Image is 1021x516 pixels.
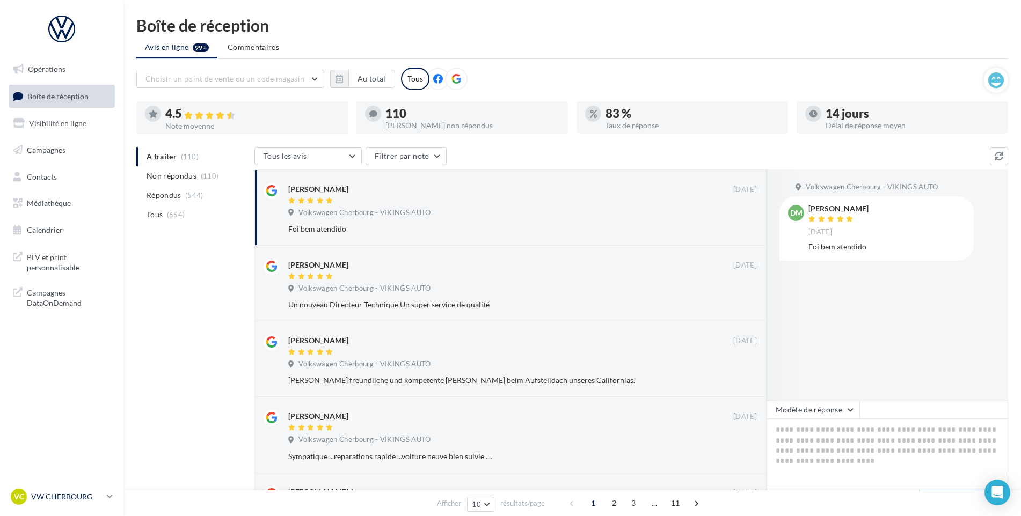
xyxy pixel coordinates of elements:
[808,227,832,237] span: [DATE]
[6,58,117,80] a: Opérations
[826,122,1000,129] div: Délai de réponse moyen
[733,488,757,498] span: [DATE]
[147,209,163,220] span: Tous
[385,108,559,120] div: 110
[136,70,324,88] button: Choisir un point de vente ou un code magasin
[6,166,117,188] a: Contacts
[606,495,623,512] span: 2
[147,190,181,201] span: Répondus
[733,412,757,422] span: [DATE]
[27,172,57,181] span: Contacts
[330,70,395,88] button: Au total
[646,495,663,512] span: ...
[28,64,65,73] span: Opérations
[984,480,1010,505] div: Open Intercom Messenger
[167,210,185,219] span: (654)
[467,497,494,512] button: 10
[27,285,111,308] span: Campagnes DataOnDemand
[733,261,757,270] span: [DATE]
[165,122,339,130] div: Note moyenne
[298,284,431,293] span: Volkswagen Cherbourg - VIKINGS AUTO
[6,112,117,135] a: Visibilité en ligne
[288,335,348,346] div: [PERSON_NAME]
[29,119,86,128] span: Visibilité en ligne
[165,108,339,120] div: 4.5
[733,185,757,195] span: [DATE]
[298,208,431,218] span: Volkswagen Cherbourg - VIKINGS AUTO
[298,359,431,369] span: Volkswagen Cherbourg - VIKINGS AUTO
[27,250,111,273] span: PLV et print personnalisable
[790,208,803,218] span: DM
[6,281,117,313] a: Campagnes DataOnDemand
[667,495,684,512] span: 11
[401,68,429,90] div: Tous
[27,198,71,208] span: Médiathèque
[826,108,1000,120] div: 14 jours
[288,260,348,270] div: [PERSON_NAME]
[288,451,687,462] div: Sympatique ...reparations rapide ...voiture neuve bien suivie ....
[6,192,117,215] a: Médiathèque
[6,246,117,277] a: PLV et print personnalisable
[606,108,779,120] div: 83 %
[228,42,279,51] span: Commentaires
[264,151,307,160] span: Tous les avis
[585,495,602,512] span: 1
[136,17,1008,33] div: Boîte de réception
[806,182,938,192] span: Volkswagen Cherbourg - VIKINGS AUTO
[472,500,481,508] span: 10
[606,122,779,129] div: Taux de réponse
[254,147,362,165] button: Tous les avis
[185,191,203,200] span: (544)
[147,171,196,181] span: Non répondus
[288,184,348,195] div: [PERSON_NAME]
[298,435,431,445] span: Volkswagen Cherbourg - VIKINGS AUTO
[288,375,687,386] div: [PERSON_NAME] freundliche und kompetente [PERSON_NAME] beim Aufstelldach unseres Californias.
[808,241,965,252] div: Foi bem atendido
[27,145,65,154] span: Campagnes
[437,498,461,508] span: Afficher
[625,495,642,512] span: 3
[6,219,117,241] a: Calendrier
[6,139,117,161] a: Campagnes
[733,336,757,346] span: [DATE]
[288,224,687,234] div: Foi bem atendido
[14,491,24,502] span: VC
[288,486,367,497] div: [PERSON_NAME]-horn
[385,122,559,129] div: [PERSON_NAME] non répondus
[27,225,63,234] span: Calendrier
[500,498,545,508] span: résultats/page
[31,491,103,502] p: VW CHERBOURG
[6,85,117,108] a: Boîte de réception
[201,172,219,180] span: (110)
[288,411,348,422] div: [PERSON_NAME]
[27,91,89,100] span: Boîte de réception
[9,486,115,507] a: VC VW CHERBOURG
[288,299,687,310] div: Un nouveau Directeur Technique Un super service de qualité
[366,147,447,165] button: Filtrer par note
[145,74,304,83] span: Choisir un point de vente ou un code magasin
[767,401,860,419] button: Modèle de réponse
[808,205,869,212] div: [PERSON_NAME]
[348,70,395,88] button: Au total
